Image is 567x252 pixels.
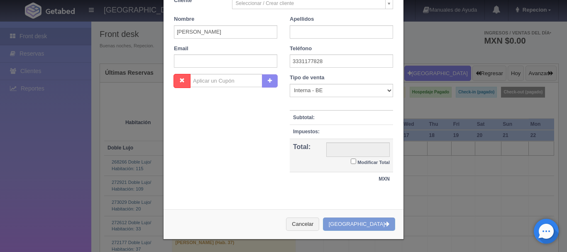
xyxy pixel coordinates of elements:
[357,160,390,165] small: Modificar Total
[290,15,314,23] label: Apellidos
[174,45,188,53] label: Email
[351,159,356,164] input: Modificar Total
[290,74,325,82] label: Tipo de venta
[290,110,323,125] th: Subtotal:
[290,45,312,53] label: Teléfono
[174,15,194,23] label: Nombre
[286,218,319,231] button: Cancelar
[290,139,323,172] th: Total:
[379,176,390,182] strong: MXN
[290,125,323,139] th: Impuestos:
[190,74,262,87] input: Aplicar un Cupón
